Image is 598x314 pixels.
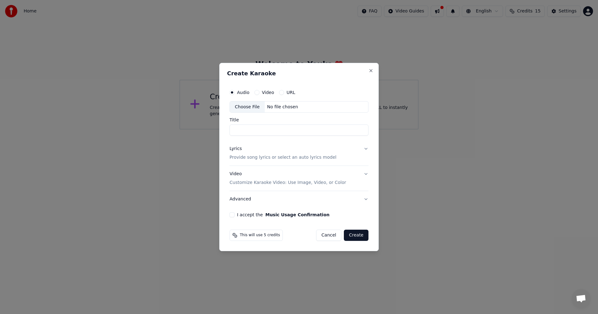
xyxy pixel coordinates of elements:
button: Advanced [230,191,368,207]
button: I accept the [265,213,330,217]
label: I accept the [237,213,330,217]
button: LyricsProvide song lyrics or select an auto lyrics model [230,141,368,166]
span: This will use 5 credits [240,233,280,238]
div: Video [230,171,346,186]
p: Provide song lyrics or select an auto lyrics model [230,155,336,161]
label: Video [262,90,274,95]
div: Lyrics [230,146,242,152]
label: URL [287,90,295,95]
button: VideoCustomize Karaoke Video: Use Image, Video, or Color [230,166,368,191]
div: Choose File [230,101,265,113]
div: No file chosen [265,104,301,110]
button: Cancel [316,230,341,241]
p: Customize Karaoke Video: Use Image, Video, or Color [230,180,346,186]
label: Audio [237,90,249,95]
label: Title [230,118,368,122]
button: Create [344,230,368,241]
h2: Create Karaoke [227,71,371,76]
